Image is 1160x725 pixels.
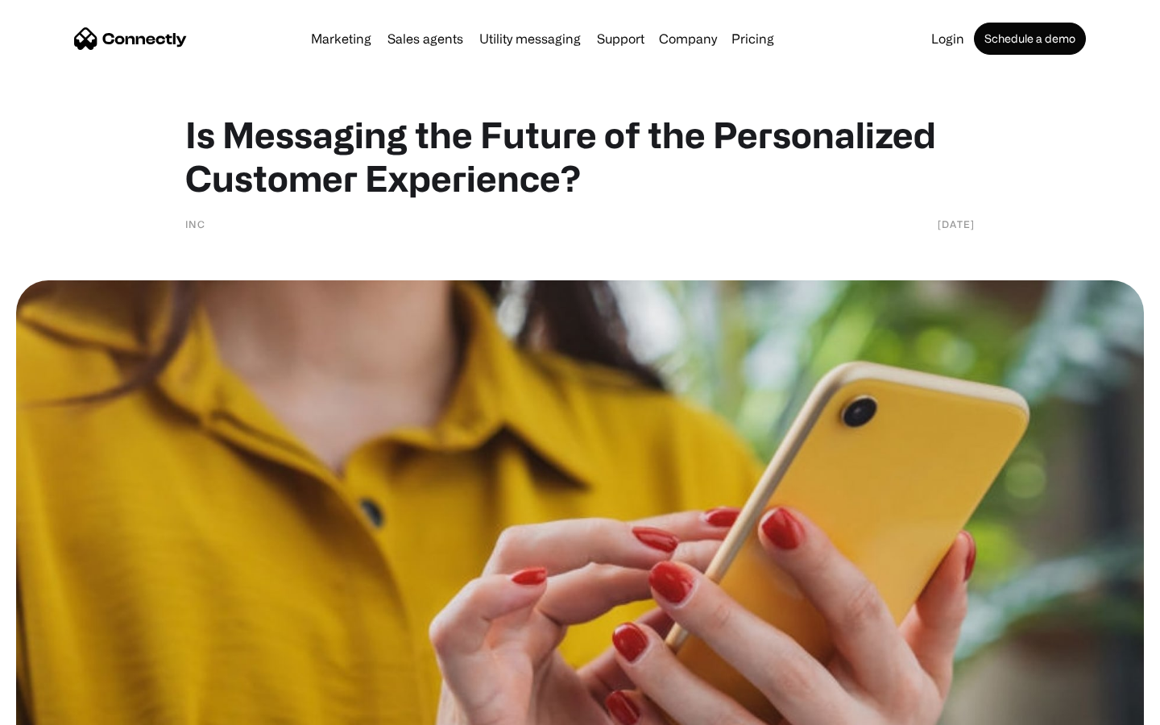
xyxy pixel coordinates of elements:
[590,32,651,45] a: Support
[725,32,781,45] a: Pricing
[381,32,470,45] a: Sales agents
[16,697,97,719] aside: Language selected: English
[304,32,378,45] a: Marketing
[974,23,1086,55] a: Schedule a demo
[938,216,975,232] div: [DATE]
[925,32,971,45] a: Login
[32,697,97,719] ul: Language list
[473,32,587,45] a: Utility messaging
[185,216,205,232] div: Inc
[659,27,717,50] div: Company
[185,113,975,200] h1: Is Messaging the Future of the Personalized Customer Experience?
